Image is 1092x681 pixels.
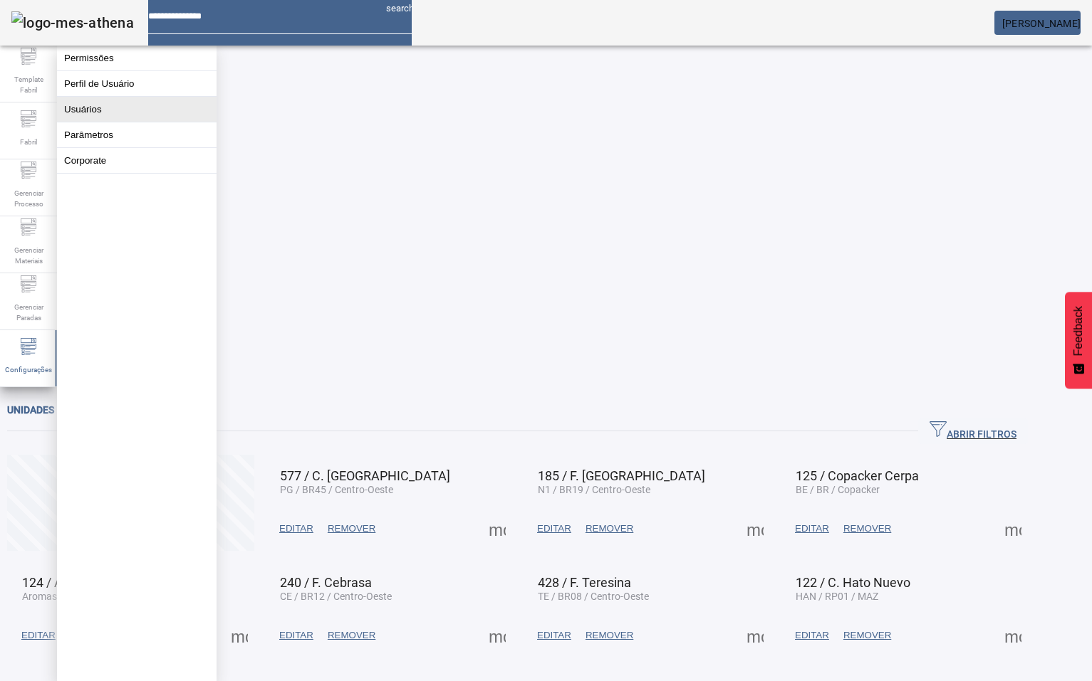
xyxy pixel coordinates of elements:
[1002,18,1081,29] span: [PERSON_NAME]
[7,241,50,270] span: Gerenciar Materiais
[280,575,372,590] span: 240 / F. Cebrasa
[57,97,217,122] button: Usuários
[7,297,50,327] span: Gerenciar Paradas
[328,522,375,536] span: REMOVER
[796,591,878,602] span: HAN / RP01 / MAZ
[57,122,217,147] button: Parâmetros
[272,516,321,542] button: EDITAR
[1000,623,1026,648] button: Mais
[930,421,1016,442] span: ABRIR FILTROS
[1,360,56,379] span: Configurações
[22,575,182,590] span: 124 / Aromas Verticalizadas
[843,628,891,643] span: REMOVER
[7,455,254,551] button: Criar unidade
[843,522,891,536] span: REMOVER
[538,575,631,590] span: 428 / F. Teresina
[280,484,393,495] span: PG / BR45 / Centro-Oeste
[796,484,880,495] span: BE / BR / Copacker
[742,516,768,542] button: Mais
[795,628,829,643] span: EDITAR
[57,71,217,96] button: Perfil de Usuário
[280,468,450,483] span: 577 / C. [GEOGRAPHIC_DATA]
[538,484,650,495] span: N1 / BR19 / Centro-Oeste
[227,623,252,648] button: Mais
[796,575,910,590] span: 122 / C. Hato Nuevo
[586,522,633,536] span: REMOVER
[7,70,50,100] span: Template Fabril
[578,623,640,648] button: REMOVER
[537,628,571,643] span: EDITAR
[538,591,649,602] span: TE / BR08 / Centro-Oeste
[57,46,217,70] button: Permissões
[918,418,1028,444] button: ABRIR FILTROS
[16,132,41,152] span: Fabril
[796,468,919,483] span: 125 / Copacker Cerpa
[788,623,836,648] button: EDITAR
[484,516,510,542] button: Mais
[538,468,705,483] span: 185 / F. [GEOGRAPHIC_DATA]
[328,628,375,643] span: REMOVER
[1072,306,1085,356] span: Feedback
[836,623,898,648] button: REMOVER
[484,623,510,648] button: Mais
[14,623,63,648] button: EDITAR
[272,623,321,648] button: EDITAR
[1065,292,1092,389] button: Feedback - Mostrar pesquisa
[57,148,217,173] button: Corporate
[7,404,54,416] span: Unidades
[1000,516,1026,542] button: Mais
[280,591,392,602] span: CE / BR12 / Centro-Oeste
[586,628,633,643] span: REMOVER
[279,522,313,536] span: EDITAR
[530,623,578,648] button: EDITAR
[279,628,313,643] span: EDITAR
[321,516,383,542] button: REMOVER
[21,628,56,643] span: EDITAR
[795,522,829,536] span: EDITAR
[11,11,134,34] img: logo-mes-athena
[836,516,898,542] button: REMOVER
[530,516,578,542] button: EDITAR
[788,516,836,542] button: EDITAR
[321,623,383,648] button: REMOVER
[742,623,768,648] button: Mais
[22,591,162,602] span: Aromas / BRV1 / Verticalizadas
[7,184,50,213] span: Gerenciar Processo
[578,516,640,542] button: REMOVER
[537,522,571,536] span: EDITAR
